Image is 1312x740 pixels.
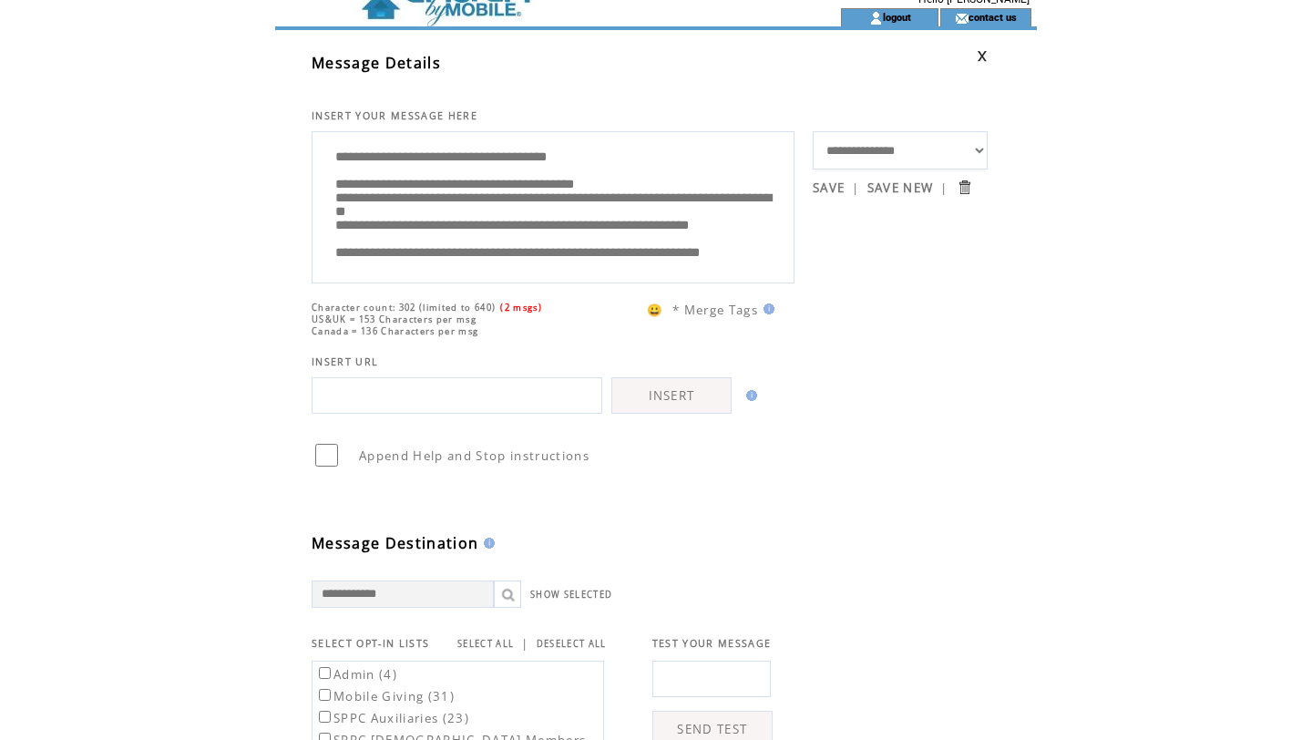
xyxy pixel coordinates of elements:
span: SELECT OPT-IN LISTS [312,637,429,650]
img: contact_us_icon.gif [955,11,969,26]
input: SPPC Auxiliaries (23) [319,711,331,723]
img: help.gif [478,538,495,549]
input: Submit [956,179,973,196]
span: INSERT URL [312,355,378,368]
span: US&UK = 153 Characters per msg [312,313,477,325]
label: Admin (4) [315,666,397,683]
a: logout [883,11,911,23]
input: Admin (4) [319,667,331,679]
a: SAVE NEW [867,180,934,196]
label: Mobile Giving (31) [315,688,455,704]
a: SAVE [813,180,845,196]
span: Canada = 136 Characters per msg [312,325,478,337]
span: Character count: 302 (limited to 640) [312,302,496,313]
span: * Merge Tags [672,302,758,318]
span: Message Details [312,53,441,73]
span: Append Help and Stop instructions [359,447,589,464]
a: DESELECT ALL [537,638,607,650]
a: SHOW SELECTED [530,589,612,601]
img: help.gif [741,390,757,401]
span: TEST YOUR MESSAGE [652,637,772,650]
a: INSERT [611,377,732,414]
span: | [940,180,948,196]
img: help.gif [758,303,774,314]
span: 😀 [647,302,663,318]
label: SPPC Auxiliaries (23) [315,710,469,726]
span: INSERT YOUR MESSAGE HERE [312,109,477,122]
a: SELECT ALL [457,638,514,650]
span: | [521,635,528,652]
img: account_icon.gif [869,11,883,26]
span: | [852,180,859,196]
input: Mobile Giving (31) [319,689,331,701]
span: (2 msgs) [500,302,542,313]
a: contact us [969,11,1017,23]
span: Message Destination [312,533,478,553]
